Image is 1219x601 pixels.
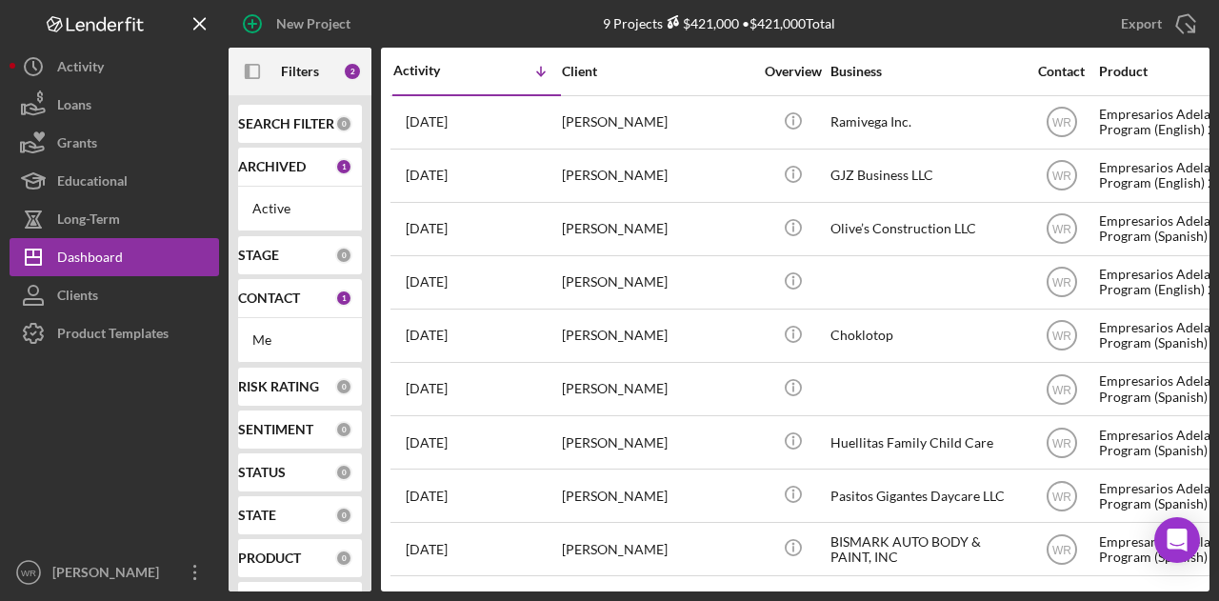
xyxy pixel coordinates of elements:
[238,508,276,523] b: STATE
[1052,276,1071,290] text: WR
[343,62,362,81] div: 2
[830,524,1021,574] div: BISMARK AUTO BODY & PAINT, INC
[562,471,752,521] div: [PERSON_NAME]
[335,464,352,481] div: 0
[57,276,98,319] div: Clients
[21,568,36,578] text: WR
[1121,5,1162,43] div: Export
[562,364,752,414] div: [PERSON_NAME]
[757,64,829,79] div: Overview
[335,115,352,132] div: 0
[238,116,334,131] b: SEARCH FILTER
[335,290,352,307] div: 1
[10,124,219,162] button: Grants
[57,200,120,243] div: Long-Term
[335,550,352,567] div: 0
[57,86,91,129] div: Loans
[335,247,352,264] div: 0
[830,150,1021,201] div: GJZ Business LLC
[238,248,279,263] b: STAGE
[1026,64,1097,79] div: Contact
[1102,5,1209,43] button: Export
[238,159,306,174] b: ARCHIVED
[1052,543,1071,556] text: WR
[562,64,752,79] div: Client
[10,162,219,200] button: Educational
[663,15,739,31] div: $421,000
[830,204,1021,254] div: Olive’s Construction LLC
[252,332,348,348] div: Me
[562,97,752,148] div: [PERSON_NAME]
[10,553,219,591] button: WR[PERSON_NAME]
[603,15,835,31] div: 9 Projects • $421,000 Total
[406,435,448,451] time: 2025-09-16 03:32
[406,274,448,290] time: 2025-09-29 23:53
[830,471,1021,521] div: Pasitos Gigantes Daycare LLC
[10,48,219,86] button: Activity
[830,97,1021,148] div: Ramivega Inc.
[57,48,104,90] div: Activity
[238,551,301,566] b: PRODUCT
[393,63,477,78] div: Activity
[562,417,752,468] div: [PERSON_NAME]
[57,314,169,357] div: Product Templates
[562,257,752,308] div: [PERSON_NAME]
[562,311,752,361] div: [PERSON_NAME]
[229,5,370,43] button: New Project
[335,158,352,175] div: 1
[238,465,286,480] b: STATUS
[406,221,448,236] time: 2025-09-30 16:53
[276,5,350,43] div: New Project
[10,200,219,238] button: Long-Term
[335,378,352,395] div: 0
[238,290,300,306] b: CONTACT
[830,417,1021,468] div: Huellitas Family Child Care
[1052,330,1071,343] text: WR
[1052,116,1071,130] text: WR
[281,64,319,79] b: Filters
[252,201,348,216] div: Active
[1052,490,1071,503] text: WR
[562,150,752,201] div: [PERSON_NAME]
[406,381,448,396] time: 2025-09-19 20:29
[10,314,219,352] button: Product Templates
[48,553,171,596] div: [PERSON_NAME]
[406,328,448,343] time: 2025-09-22 18:07
[406,489,448,504] time: 2025-09-14 21:23
[335,421,352,438] div: 0
[1052,223,1071,236] text: WR
[406,114,448,130] time: 2025-10-01 18:51
[1052,170,1071,183] text: WR
[1052,436,1071,450] text: WR
[57,124,97,167] div: Grants
[10,86,219,124] button: Loans
[562,204,752,254] div: [PERSON_NAME]
[238,422,313,437] b: SENTIMENT
[1154,517,1200,563] div: Open Intercom Messenger
[830,64,1021,79] div: Business
[406,168,448,183] time: 2025-09-30 21:05
[406,542,448,557] time: 2025-07-21 02:22
[57,162,128,205] div: Educational
[830,311,1021,361] div: Choklotop
[1052,383,1071,396] text: WR
[335,507,352,524] div: 0
[10,238,219,276] button: Dashboard
[238,379,319,394] b: RISK RATING
[10,276,219,314] button: Clients
[562,524,752,574] div: [PERSON_NAME]
[57,238,123,281] div: Dashboard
